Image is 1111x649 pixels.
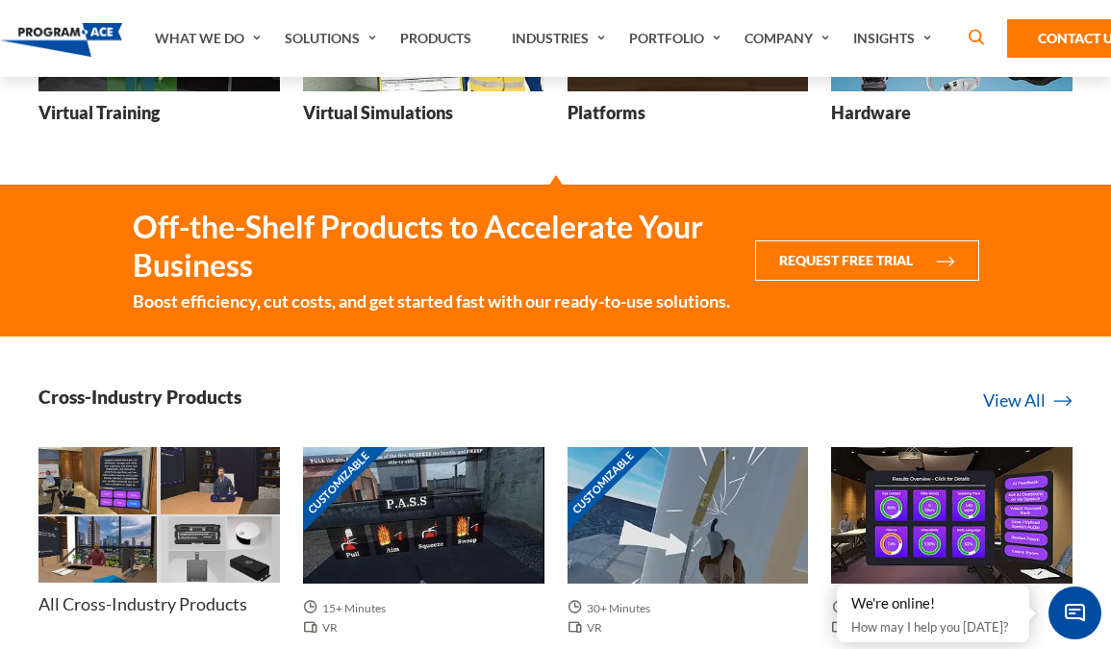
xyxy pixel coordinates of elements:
span: Browser-based, VR [831,618,955,637]
h4: All Cross-Industry Products [38,592,247,616]
span: Customizable [290,435,388,533]
img: Thumbnail - Job interview preparation VR Training [161,447,279,513]
a: View All [983,387,1073,413]
h3: Virtual Simulations [303,101,453,125]
h3: Cross-Industry Products [38,385,241,409]
strong: Off-the-Shelf Products to Accelerate Your Business [133,208,732,285]
h3: Hardware [831,101,911,125]
img: Thumbnail - High-Speed Portable Wireless XR Platform [161,516,279,583]
small: Boost efficiency, cut costs, and get started fast with our ready-to-use solutions. [133,288,732,313]
span: VR [568,618,610,637]
span: 30 min [831,599,893,618]
span: 15+ Minutes [303,599,393,618]
img: Thumbnail - Soft skill training platform [831,447,1073,583]
img: Thumbnail - Fall Safety VR Training [568,447,809,583]
h3: Virtual Training [38,101,160,125]
span: Customizable [554,435,652,533]
img: Thumbnail - How to memorize a speech VR Training [38,447,157,513]
div: We're online! [851,594,1015,613]
span: VR [303,618,345,637]
img: Thumbnail - Fire Safety VR Training [303,447,544,583]
img: Thumbnail - Active listening skills VR Training [38,516,157,583]
span: 30+ Minutes [568,599,658,618]
button: Request Free Trial [755,240,979,281]
h3: Platforms [568,101,645,125]
p: How may I help you [DATE]? [851,615,1015,638]
span: Chat Widget [1048,587,1101,639]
